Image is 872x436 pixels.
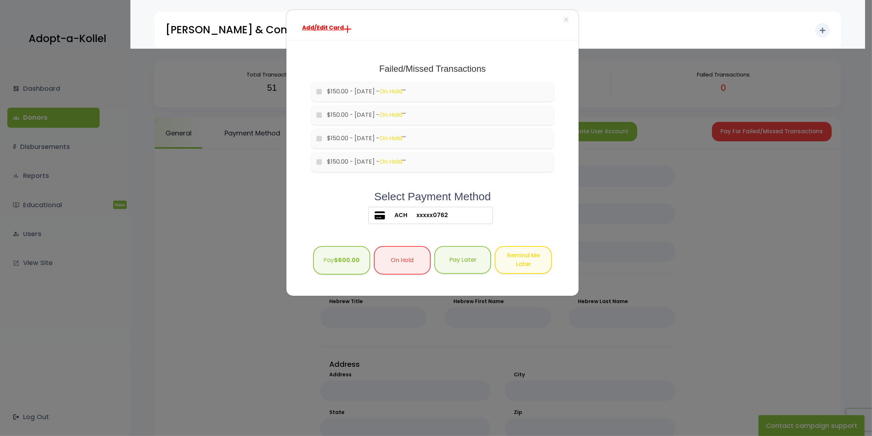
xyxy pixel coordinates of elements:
h2: Select Payment Method [311,190,554,203]
button: Pay Later [434,246,491,274]
span: On Hold [379,157,402,166]
span: ACH [385,211,407,220]
button: Remind Me Later [495,246,552,274]
button: Pay$600.00 [313,246,370,275]
h1: Failed/Missed Transactions [311,64,554,74]
span: xxxxx0762 [407,211,448,220]
a: Add/Edit Card [297,21,357,35]
span: On Hold [379,111,402,119]
span: On Hold [379,87,402,96]
label: $150.00 - [DATE] - [327,134,548,143]
label: $150.00 - [DATE] - [327,87,548,96]
button: × [554,10,579,30]
span: "" [402,135,406,142]
label: $150.00 - [DATE] - [327,157,548,166]
span: Add/Edit Card [302,24,344,31]
label: $150.00 - [DATE] - [327,111,548,119]
button: On Hold [374,246,431,275]
span: "" [402,88,406,95]
span: "" [402,112,406,119]
b: $600.00 [334,256,360,264]
span: "" [402,159,406,165]
span: × [564,12,569,28]
span: On Hold [379,134,402,142]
